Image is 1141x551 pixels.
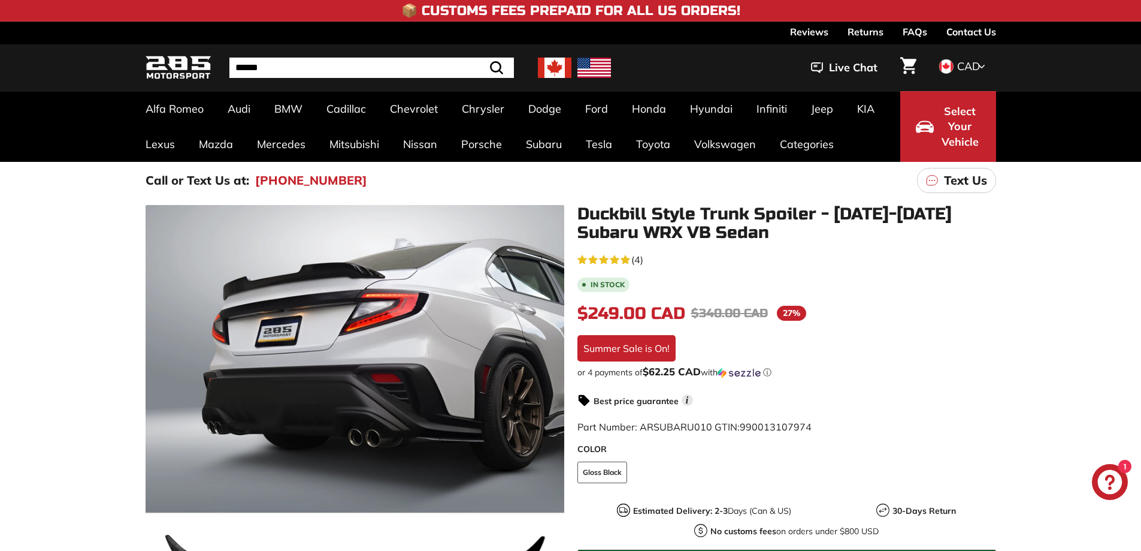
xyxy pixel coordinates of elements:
[134,91,216,127] a: Alfa Romeo
[401,4,740,18] h4: 📦 Customs Fees Prepaid for All US Orders!
[577,421,812,433] span: Part Number: ARSUBARU010 GTIN:
[591,281,625,288] b: In stock
[710,526,776,537] strong: No customs fees
[314,91,378,127] a: Cadillac
[795,53,893,83] button: Live Chat
[678,91,744,127] a: Hyundai
[216,91,262,127] a: Audi
[1088,464,1131,503] inbox-online-store-chat: Shopify online store chat
[577,443,996,456] label: COLOR
[573,91,620,127] a: Ford
[229,58,514,78] input: Search
[146,171,249,189] p: Call or Text Us at:
[187,127,245,162] a: Mazda
[577,303,685,324] span: $249.00 CAD
[848,22,883,42] a: Returns
[744,91,799,127] a: Infiniti
[624,127,682,162] a: Toyota
[631,252,643,267] span: (4)
[799,91,845,127] a: Jeep
[768,127,846,162] a: Categories
[643,365,701,378] span: $62.25 CAD
[594,396,679,407] strong: Best price guarantee
[633,505,728,516] strong: Estimated Delivery: 2-3
[777,306,806,321] span: 27%
[577,205,996,242] h1: Duckbill Style Trunk Spoiler - [DATE]-[DATE] Subaru WRX VB Sedan
[262,91,314,127] a: BMW
[944,171,987,189] p: Text Us
[900,91,996,162] button: Select Your Vehicle
[317,127,391,162] a: Mitsubishi
[146,54,211,82] img: Logo_285_Motorsport_areodynamics_components
[391,127,449,162] a: Nissan
[892,505,956,516] strong: 30-Days Return
[691,306,768,321] span: $340.00 CAD
[940,104,980,150] span: Select Your Vehicle
[514,127,574,162] a: Subaru
[450,91,516,127] a: Chrysler
[245,127,317,162] a: Mercedes
[718,368,761,378] img: Sezzle
[577,366,996,378] div: or 4 payments of$62.25 CADwithSezzle Click to learn more about Sezzle
[682,127,768,162] a: Volkswagen
[710,525,879,538] p: on orders under $800 USD
[574,127,624,162] a: Tesla
[577,366,996,378] div: or 4 payments of with
[903,22,927,42] a: FAQs
[577,335,676,362] div: Summer Sale is On!
[845,91,886,127] a: KIA
[516,91,573,127] a: Dodge
[790,22,828,42] a: Reviews
[682,395,693,406] span: i
[917,168,996,193] a: Text Us
[946,22,996,42] a: Contact Us
[577,251,996,267] a: 5.0 rating (4 votes)
[633,505,791,517] p: Days (Can & US)
[449,127,514,162] a: Porsche
[620,91,678,127] a: Honda
[255,171,367,189] a: [PHONE_NUMBER]
[829,60,877,76] span: Live Chat
[957,59,980,73] span: CAD
[893,47,924,88] a: Cart
[378,91,450,127] a: Chevrolet
[134,127,187,162] a: Lexus
[740,421,812,433] span: 990013107974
